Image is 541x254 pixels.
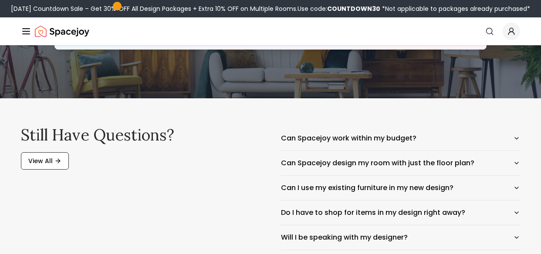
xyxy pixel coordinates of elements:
img: Spacejoy Logo [35,23,89,40]
button: Can Spacejoy work within my budget? [281,126,520,150]
button: Do I have to shop for items in my design right away? [281,201,520,225]
span: Use code: [298,4,380,13]
button: Will I be speaking with my designer? [281,225,520,250]
div: [DATE] Countdown Sale – Get 30% OFF All Design Packages + Extra 10% OFF on Multiple Rooms. [11,4,530,13]
a: Spacejoy [35,23,89,40]
button: Can Spacejoy design my room with just the floor plan? [281,151,520,175]
span: *Not applicable to packages already purchased* [380,4,530,13]
button: Can I use my existing furniture in my new design? [281,176,520,200]
nav: Global [21,17,520,45]
a: View All [21,152,69,170]
b: COUNTDOWN30 [327,4,380,13]
h2: Still have questions? [21,126,260,144]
